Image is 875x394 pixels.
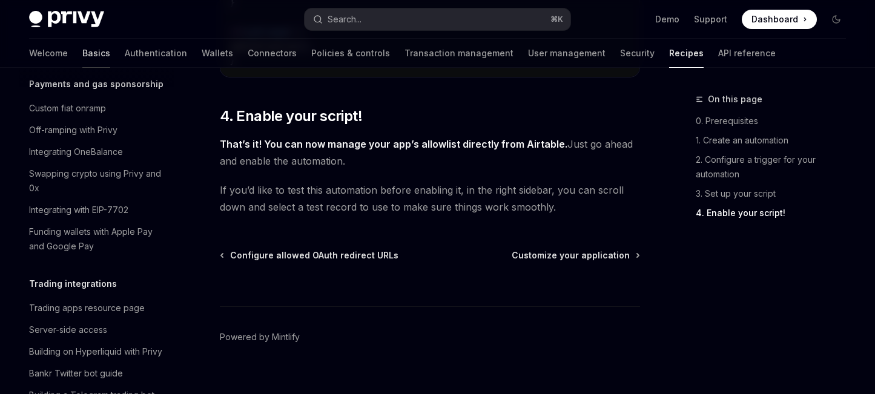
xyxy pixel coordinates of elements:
button: Open search [305,8,570,30]
span: Dashboard [751,13,798,25]
a: Demo [655,13,679,25]
img: dark logo [29,11,104,28]
div: Integrating with EIP-7702 [29,203,128,217]
a: 1. Create an automation [696,131,856,150]
a: Connectors [248,39,297,68]
a: Security [620,39,655,68]
a: Funding wallets with Apple Pay and Google Pay [19,221,174,257]
span: ⌘ K [550,15,563,24]
a: Authentication [125,39,187,68]
div: Server-side access [29,323,107,337]
span: On this page [708,92,762,107]
a: Transaction management [404,39,513,68]
a: Policies & controls [311,39,390,68]
button: Toggle dark mode [827,10,846,29]
div: Search... [328,12,362,27]
span: Customize your application [512,249,630,261]
a: Dashboard [742,10,817,29]
a: Support [694,13,727,25]
a: 0. Prerequisites [696,111,856,131]
a: 3. Set up your script [696,184,856,203]
a: User management [528,39,606,68]
span: Just go ahead and enable the automation. [220,136,640,169]
a: Server-side access [19,319,174,341]
a: Welcome [29,39,68,68]
a: Integrating with EIP-7702 [19,199,174,221]
a: Trading apps resource page [19,297,174,319]
div: Building on Hyperliquid with Privy [29,344,162,359]
div: Off-ramping with Privy [29,123,117,137]
div: Swapping crypto using Privy and 0x [29,166,167,195]
a: Bankr Twitter bot guide [19,363,174,384]
a: Wallets [202,39,233,68]
span: 4. Enable your script! [220,107,362,126]
span: If you’d like to test this automation before enabling it, in the right sidebar, you can scroll do... [220,182,640,215]
div: Custom fiat onramp [29,101,106,116]
a: Customize your application [512,249,639,261]
a: 4. Enable your script! [696,203,856,223]
span: Configure allowed OAuth redirect URLs [230,249,398,261]
a: 2. Configure a trigger for your automation [696,150,856,184]
a: Basics [82,39,110,68]
strong: That’s it! You can now manage your app’s allowlist directly from Airtable. [220,138,567,150]
div: Bankr Twitter bot guide [29,366,123,381]
div: Funding wallets with Apple Pay and Google Pay [29,225,167,254]
a: Recipes [669,39,704,68]
a: Swapping crypto using Privy and 0x [19,163,174,199]
a: Integrating OneBalance [19,141,174,163]
a: Custom fiat onramp [19,97,174,119]
a: Building on Hyperliquid with Privy [19,341,174,363]
div: Trading apps resource page [29,301,145,315]
a: API reference [718,39,776,68]
a: Off-ramping with Privy [19,119,174,141]
div: Integrating OneBalance [29,145,123,159]
h5: Trading integrations [29,277,117,291]
a: Powered by Mintlify [220,331,300,343]
a: Configure allowed OAuth redirect URLs [221,249,398,261]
